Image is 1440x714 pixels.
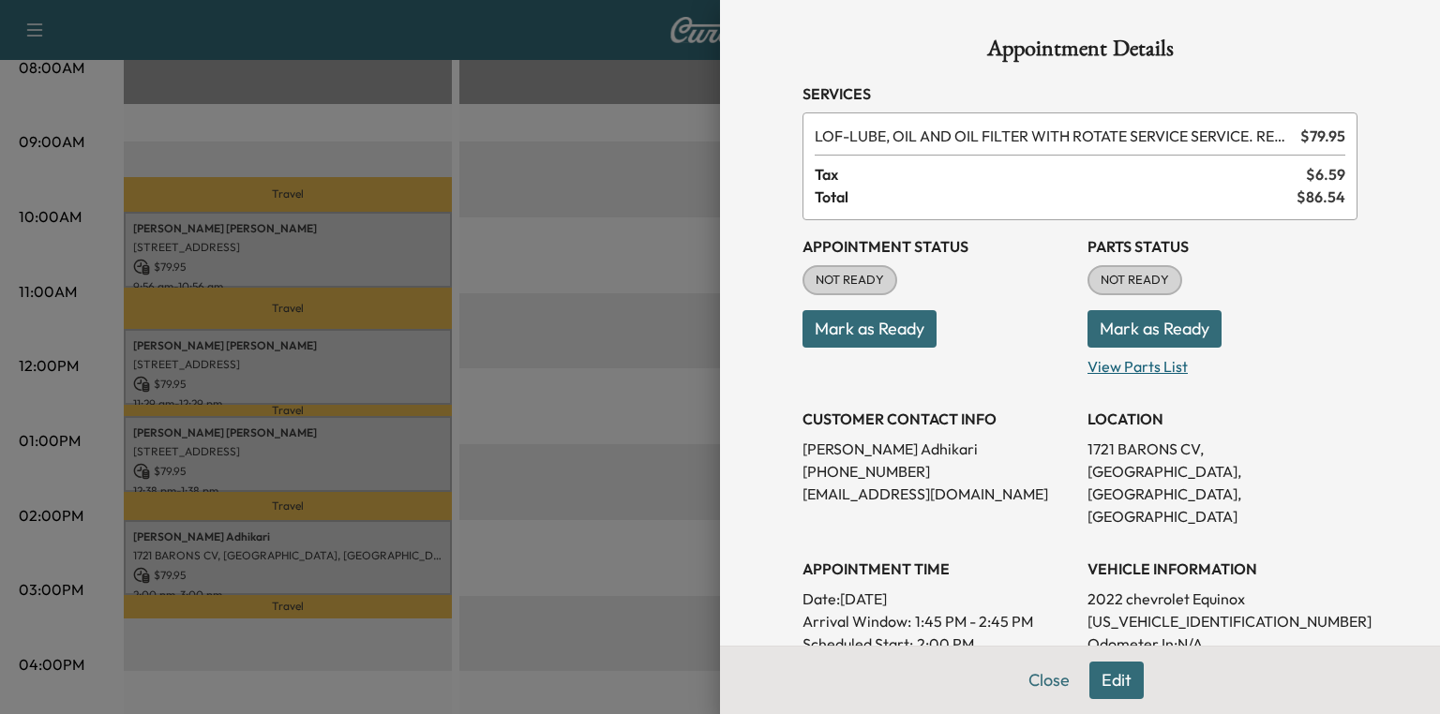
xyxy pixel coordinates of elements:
[802,310,937,348] button: Mark as Ready
[802,438,1072,460] p: [PERSON_NAME] Adhikari
[804,271,895,290] span: NOT READY
[802,588,1072,610] p: Date: [DATE]
[1089,271,1180,290] span: NOT READY
[1306,163,1345,186] span: $ 6.59
[802,610,1072,632] p: Arrival Window:
[917,632,974,655] p: 2:00 PM
[1297,186,1345,208] span: $ 86.54
[802,235,1072,258] h3: Appointment Status
[1087,558,1357,580] h3: VEHICLE INFORMATION
[1087,610,1357,632] p: [US_VEHICLE_IDENTIFICATION_NUMBER]
[915,610,1033,632] span: 1:45 PM - 2:45 PM
[815,125,1293,147] span: LUBE, OIL AND OIL FILTER WITH ROTATE SERVICE SERVICE. RESET OIL LIFE MONITOR. HAZARDOUS WASTE FEE...
[815,163,1306,186] span: Tax
[802,408,1072,430] h3: CUSTOMER CONTACT INFO
[802,82,1357,105] h3: Services
[1087,632,1357,655] p: Odometer In: N/A
[802,483,1072,505] p: [EMAIL_ADDRESS][DOMAIN_NAME]
[1089,662,1144,699] button: Edit
[1087,588,1357,610] p: 2022 chevrolet Equinox
[802,558,1072,580] h3: APPOINTMENT TIME
[1087,310,1222,348] button: Mark as Ready
[802,632,913,655] p: Scheduled Start:
[1016,662,1082,699] button: Close
[1087,235,1357,258] h3: Parts Status
[815,186,1297,208] span: Total
[1087,408,1357,430] h3: LOCATION
[1087,438,1357,528] p: 1721 BARONS CV, [GEOGRAPHIC_DATA], [GEOGRAPHIC_DATA], [GEOGRAPHIC_DATA]
[802,37,1357,67] h1: Appointment Details
[802,460,1072,483] p: [PHONE_NUMBER]
[1300,125,1345,147] span: $ 79.95
[1087,348,1357,378] p: View Parts List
